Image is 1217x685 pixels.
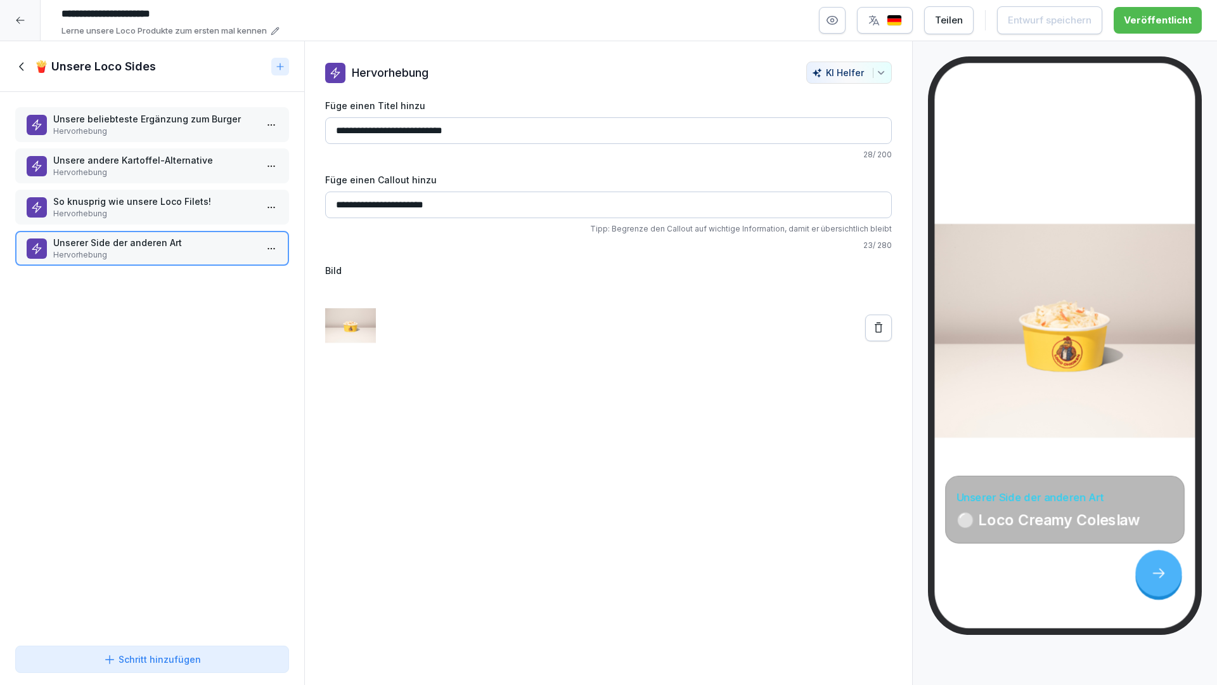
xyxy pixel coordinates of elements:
p: Lerne unsere Loco Produkte zum ersten mal kennen [61,25,267,37]
label: Füge einen Titel hinzu [325,99,892,112]
p: Hervorhebung [53,167,256,178]
div: Unserer Side der anderen ArtHervorhebung [15,231,289,266]
div: Unsere andere Kartoffel-AlternativeHervorhebung [15,148,289,183]
h1: 🍟 Unsere Loco Sides [34,59,156,74]
button: Veröffentlicht [1114,7,1202,34]
div: Veröffentlicht [1124,13,1192,27]
div: Entwurf speichern [1008,13,1091,27]
p: Unsere andere Kartoffel-Alternative [53,153,256,167]
h4: Unserer Side der anderen Art [956,490,1173,504]
p: 23 / 280 [325,240,892,251]
img: okiine3nwz4vn2flcka5lt1x.png [325,282,376,374]
img: de.svg [887,15,902,27]
p: ⚪️ Loco Creamy Coleslaw [956,511,1173,530]
p: Hervorhebung [352,64,428,81]
p: Unserer Side der anderen Art [53,236,256,249]
label: Bild [325,264,892,277]
div: Unsere beliebteste Ergänzung zum BurgerHervorhebung [15,107,289,142]
p: So knusprig wie unsere Loco Filets! [53,195,256,208]
div: Teilen [935,13,963,27]
button: Schritt hinzufügen [15,646,289,673]
p: Tipp: Begrenze den Callout auf wichtige Information, damit er übersichtlich bleibt [325,223,892,235]
p: Hervorhebung [53,208,256,219]
div: Schritt hinzufügen [103,653,201,666]
p: 28 / 200 [325,149,892,160]
p: Hervorhebung [53,126,256,137]
p: Unsere beliebteste Ergänzung zum Burger [53,112,256,126]
p: Hervorhebung [53,249,256,261]
button: Teilen [924,6,974,34]
button: Entwurf speichern [997,6,1102,34]
button: KI Helfer [806,62,892,84]
label: Füge einen Callout hinzu [325,173,892,186]
div: So knusprig wie unsere Loco Filets!Hervorhebung [15,190,289,225]
div: KI Helfer [812,67,886,78]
